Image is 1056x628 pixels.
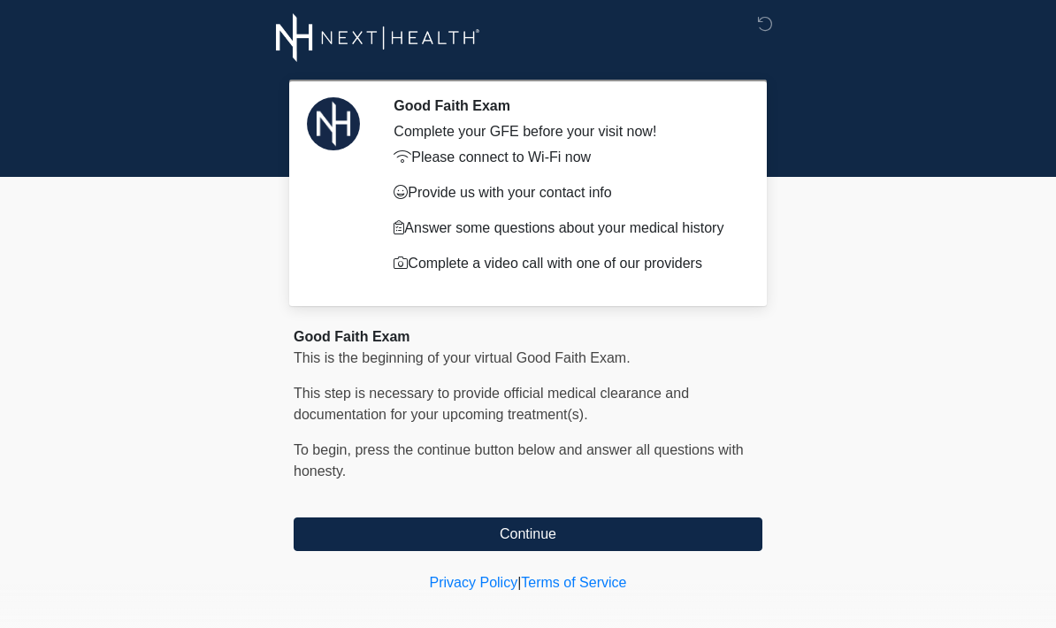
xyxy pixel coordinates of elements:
[394,147,736,168] p: Please connect to Wi-Fi now
[430,575,518,590] a: Privacy Policy
[294,326,762,348] div: Good Faith Exam
[394,218,736,239] p: Answer some questions about your medical history
[294,350,631,365] span: This is the beginning of your virtual Good Faith Exam.
[294,442,744,479] span: To begin, ﻿﻿﻿﻿﻿﻿press the continue button below and answer all questions with honesty.
[276,13,480,62] img: Next-Health Logo
[521,575,626,590] a: Terms of Service
[517,575,521,590] a: |
[394,253,736,274] p: Complete a video call with one of our providers
[394,121,736,142] div: Complete your GFE before your visit now!
[294,386,689,422] span: This step is necessary to provide official medical clearance and documentation for your upcoming ...
[294,517,762,551] button: Continue
[394,97,736,114] h2: Good Faith Exam
[394,182,736,203] p: Provide us with your contact info
[307,97,360,150] img: Agent Avatar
